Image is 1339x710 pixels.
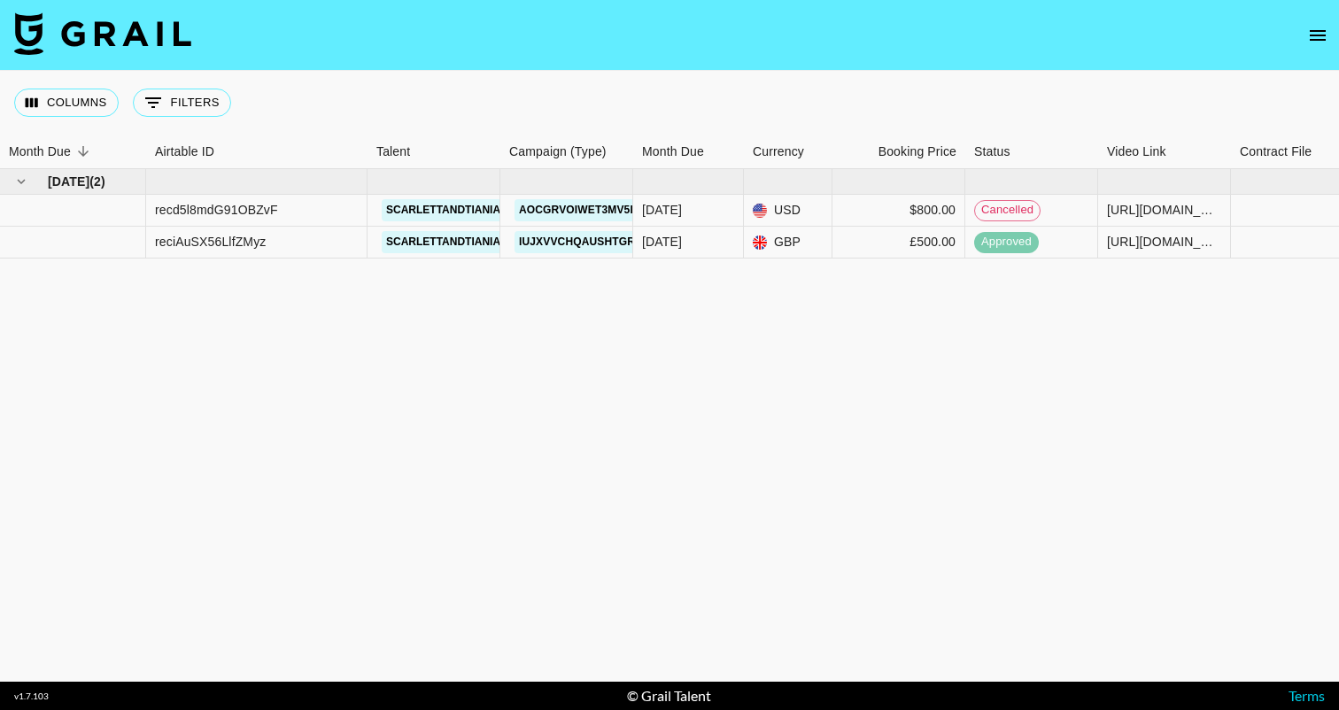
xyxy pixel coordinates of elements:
button: Show filters [133,89,231,117]
div: Status [974,135,1010,169]
div: Sep '25 [642,233,682,251]
button: scarlettandtiania [382,231,505,253]
iframe: Drift Widget Chat Controller [1250,621,1318,689]
a: Terms [1289,687,1325,704]
div: Airtable ID [146,135,368,169]
div: reciAuSX56LlfZMyz [155,233,266,251]
span: cancelled [975,202,1040,219]
div: Campaign (Type) [509,135,607,169]
a: aOCGRVOIwet3mv5PpEXv [515,199,670,221]
div: $800.00 [909,201,956,219]
div: Month Due [9,135,71,169]
div: https://www.tiktok.com/@scarlettandtiania/video/7553044373236174093?_t=ZT-8zx1YzFWrTD&_r=1 [1107,201,1221,219]
div: Status [965,135,1098,169]
div: recd5l8mdG91OBZvF [155,201,278,219]
div: Contract File [1240,135,1312,169]
div: Currency [744,135,832,169]
div: Month Due [633,135,744,169]
div: Talent [368,135,500,169]
a: iUjxVvchqAUsHTGrLkPl [515,231,668,253]
button: hide children [9,169,34,194]
div: Video Link [1107,135,1166,169]
div: © Grail Talent [627,687,711,705]
button: Select columns [14,89,119,117]
div: GBP [744,227,832,259]
div: v 1.7.103 [14,691,49,702]
div: Currency [753,135,804,169]
div: Campaign (Type) [500,135,633,169]
div: Booking Price [878,135,956,169]
div: Month Due [642,135,704,169]
div: https://www.tiktok.com/@scarlettandtiania/video/7553044373236174093?_t=ZT-8zx1YzFWrTD&_r=1 [1107,233,1221,251]
img: Grail Talent [14,12,191,55]
div: Talent [376,135,410,169]
div: Airtable ID [155,135,214,169]
button: open drawer [1300,18,1335,53]
div: Booking Price [832,135,965,169]
span: approved [974,234,1039,251]
button: scarlettandtiania [382,199,505,221]
span: [DATE] [48,173,89,190]
span: ( 2 ) [89,173,105,190]
div: Sep '25 [642,201,682,219]
div: Video Link [1098,135,1231,169]
div: USD [744,195,832,227]
div: £500.00 [909,233,956,251]
button: Sort [71,139,96,164]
